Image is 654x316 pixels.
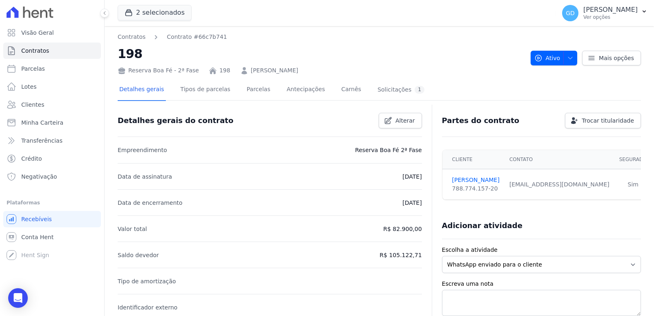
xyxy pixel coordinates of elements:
span: GD [566,10,575,16]
a: Contratos [3,43,101,59]
button: Ativo [531,51,578,65]
a: Solicitações1 [376,79,426,101]
p: Ver opções [583,14,638,20]
h3: Adicionar atividade [442,221,522,231]
span: Alterar [395,117,415,125]
h3: Detalhes gerais do contrato [118,116,233,126]
a: Tipos de parcelas [179,79,232,101]
button: GD [PERSON_NAME] Ver opções [556,2,654,25]
p: Identificador externo [118,303,177,312]
h3: Partes do contrato [442,116,520,126]
a: Parcelas [3,61,101,77]
span: Negativação [21,173,57,181]
a: Conta Hent [3,229,101,245]
p: Valor total [118,224,147,234]
span: Crédito [21,155,42,163]
p: Tipo de amortização [118,276,176,286]
a: Lotes [3,78,101,95]
a: [PERSON_NAME] [251,66,298,75]
a: Crédito [3,150,101,167]
nav: Breadcrumb [118,33,524,41]
span: Parcelas [21,65,45,73]
a: Transferências [3,132,101,149]
div: Open Intercom Messenger [8,288,28,308]
a: Detalhes gerais [118,79,166,101]
div: Reserva Boa Fé - 2ª Fase [118,66,199,75]
p: Data de encerramento [118,198,183,208]
span: Transferências [21,137,62,145]
p: [PERSON_NAME] [583,6,638,14]
span: Recebíveis [21,215,52,223]
a: Carnês [339,79,363,101]
span: Ativo [534,51,560,65]
a: Parcelas [245,79,272,101]
span: Lotes [21,83,37,91]
p: [DATE] [402,172,422,182]
label: Escolha a atividade [442,246,641,254]
th: Segurado [614,150,652,169]
a: 198 [219,66,230,75]
span: Visão Geral [21,29,54,37]
a: Antecipações [285,79,327,101]
th: Contato [504,150,614,169]
p: R$ 82.900,00 [383,224,422,234]
a: Recebíveis [3,211,101,227]
div: Solicitações [377,86,424,94]
a: [PERSON_NAME] [452,176,500,184]
a: Clientes [3,96,101,113]
td: Sim [614,169,652,200]
span: Minha Carteira [21,119,63,127]
span: Conta Hent [21,233,54,241]
h2: 198 [118,45,524,63]
p: [DATE] [402,198,422,208]
label: Escreva uma nota [442,280,641,288]
p: R$ 105.122,71 [379,250,422,260]
a: Minha Carteira [3,114,101,131]
div: [EMAIL_ADDRESS][DOMAIN_NAME] [509,180,609,189]
a: Contrato #66c7b741 [167,33,227,41]
p: Data de assinatura [118,172,172,182]
a: Negativação [3,168,101,185]
div: Plataformas [7,198,98,208]
a: Mais opções [582,51,641,65]
th: Cliente [442,150,504,169]
a: Alterar [379,113,422,128]
a: Contratos [118,33,145,41]
p: Empreendimento [118,145,167,155]
span: Clientes [21,101,44,109]
nav: Breadcrumb [118,33,227,41]
div: 788.774.157-20 [452,184,500,193]
a: Visão Geral [3,25,101,41]
button: 2 selecionados [118,5,192,20]
div: 1 [415,86,424,94]
p: Reserva Boa Fé 2ª Fase [355,145,422,155]
p: Saldo devedor [118,250,159,260]
span: Mais opções [599,54,634,62]
span: Contratos [21,47,49,55]
span: Trocar titularidade [582,117,634,125]
a: Trocar titularidade [565,113,641,128]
